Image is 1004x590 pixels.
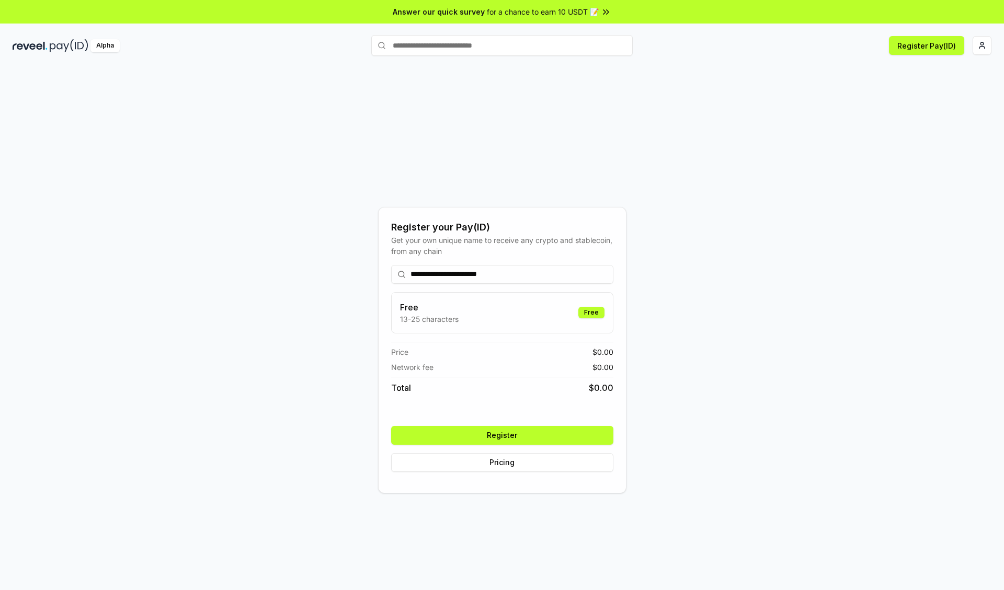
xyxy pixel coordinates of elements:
[90,39,120,52] div: Alpha
[889,36,964,55] button: Register Pay(ID)
[391,381,411,394] span: Total
[400,314,459,325] p: 13-25 characters
[391,426,613,445] button: Register
[391,235,613,257] div: Get your own unique name to receive any crypto and stablecoin, from any chain
[393,6,485,17] span: Answer our quick survey
[487,6,599,17] span: for a chance to earn 10 USDT 📝
[50,39,88,52] img: pay_id
[589,381,613,394] span: $ 0.00
[592,362,613,373] span: $ 0.00
[400,301,459,314] h3: Free
[13,39,48,52] img: reveel_dark
[391,362,433,373] span: Network fee
[592,346,613,357] span: $ 0.00
[578,307,604,318] div: Free
[391,220,613,235] div: Register your Pay(ID)
[391,346,408,357] span: Price
[391,453,613,472] button: Pricing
